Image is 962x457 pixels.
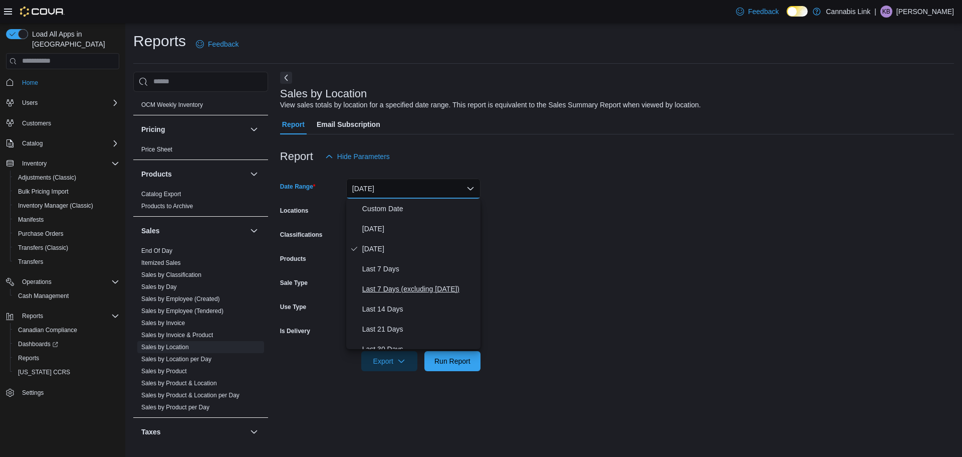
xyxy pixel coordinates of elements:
button: Customers [2,116,123,130]
a: Sales by Employee (Created) [141,295,220,302]
div: View sales totals by location for a specified date range. This report is equivalent to the Sales ... [280,100,701,110]
span: Reports [18,310,119,322]
span: [DATE] [362,223,476,235]
span: Canadian Compliance [14,324,119,336]
span: Dashboards [18,340,58,348]
a: Reports [14,352,43,364]
a: Purchase Orders [14,228,68,240]
input: Dark Mode [787,6,808,17]
h3: Sales [141,226,160,236]
button: Products [248,168,260,180]
button: Reports [2,309,123,323]
a: Adjustments (Classic) [14,172,80,184]
span: Canadian Compliance [18,326,77,334]
a: Products to Archive [141,203,193,210]
button: [US_STATE] CCRS [10,365,123,379]
span: Manifests [14,214,119,226]
span: Sales by Product [141,367,187,375]
button: Products [141,169,246,179]
button: Cash Management [10,289,123,303]
span: KB [882,6,890,18]
a: Dashboards [14,338,62,350]
span: Dashboards [14,338,119,350]
span: [US_STATE] CCRS [18,368,70,376]
button: Inventory [18,158,51,170]
button: Reports [10,351,123,365]
a: Sales by Invoice & Product [141,332,213,339]
button: Taxes [141,427,246,437]
span: Catalog Export [141,190,181,198]
button: Users [18,97,42,109]
span: Bulk Pricing Import [18,188,69,196]
span: Email Subscription [317,114,380,134]
button: Operations [18,276,56,288]
nav: Complex example [6,71,119,426]
button: Catalog [18,137,47,149]
span: Transfers [18,258,43,266]
a: Sales by Product per Day [141,404,209,411]
button: Operations [2,275,123,289]
span: Settings [22,389,44,397]
a: Transfers (Classic) [14,242,72,254]
a: Home [18,77,42,89]
a: Transfers [14,256,47,268]
span: Transfers [14,256,119,268]
a: Sales by Location [141,344,189,351]
a: Price Sheet [141,146,172,153]
span: Feedback [748,7,779,17]
button: Inventory Manager (Classic) [10,199,123,213]
a: Dashboards [10,337,123,351]
span: End Of Day [141,247,172,255]
a: Sales by Product & Location [141,380,217,387]
span: Hide Parameters [337,151,390,162]
button: Sales [141,226,246,236]
span: Run Report [434,356,470,366]
h3: Pricing [141,124,165,134]
button: Hide Parameters [321,146,394,167]
span: Sales by Product & Location [141,379,217,387]
span: Purchase Orders [18,230,64,238]
span: Transfers (Classic) [18,244,68,252]
button: Adjustments (Classic) [10,171,123,185]
span: Sales by Employee (Created) [141,295,220,303]
span: Transfers (Classic) [14,242,119,254]
p: Cannabis Link [826,6,870,18]
span: Load All Apps in [GEOGRAPHIC_DATA] [28,29,119,49]
span: Sales by Day [141,283,177,291]
span: Inventory [22,160,47,168]
span: Home [18,76,119,89]
span: Reports [14,352,119,364]
div: Sales [133,245,268,417]
span: Last 30 Days [362,343,476,355]
span: Sales by Employee (Tendered) [141,307,223,315]
span: Cash Management [18,292,69,300]
span: Sales by Product per Day [141,403,209,411]
a: Sales by Employee (Tendered) [141,308,223,315]
span: Inventory Manager (Classic) [18,202,93,210]
div: Select listbox [346,199,480,349]
a: Inventory Manager (Classic) [14,200,97,212]
a: Canadian Compliance [14,324,81,336]
div: Pricing [133,143,268,160]
a: Customers [18,117,55,129]
button: Transfers (Classic) [10,241,123,255]
span: Reports [22,312,43,320]
span: Report [282,114,305,134]
h3: Taxes [141,427,161,437]
span: Inventory Manager (Classic) [14,200,119,212]
h1: Reports [133,31,186,51]
span: Bulk Pricing Import [14,186,119,198]
button: Purchase Orders [10,227,123,241]
button: Canadian Compliance [10,323,123,337]
button: Settings [2,385,123,400]
h3: Products [141,169,172,179]
span: Sales by Invoice [141,319,185,327]
p: | [874,6,876,18]
button: Pricing [141,124,246,134]
a: [US_STATE] CCRS [14,366,74,378]
label: Is Delivery [280,327,310,335]
button: Inventory [2,157,123,171]
button: Catalog [2,136,123,150]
